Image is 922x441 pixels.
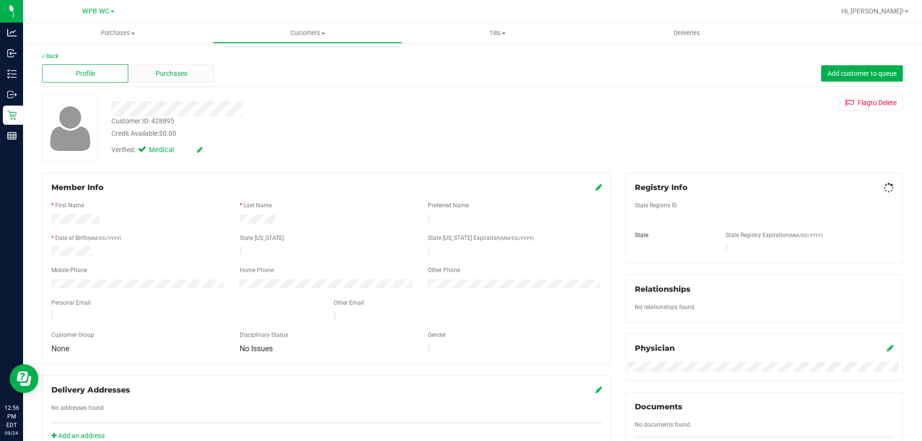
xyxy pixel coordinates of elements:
span: No documents found. [635,421,691,428]
inline-svg: Inventory [7,69,17,79]
span: Deliveries [661,29,713,37]
label: Preferred Name [428,201,469,210]
label: Other Email [334,298,364,307]
inline-svg: Analytics [7,28,17,37]
label: State [US_STATE] Expiration [428,234,534,242]
img: user-icon.png [45,104,96,153]
span: Relationships [635,285,691,294]
a: Tills [402,23,592,43]
inline-svg: Outbound [7,90,17,99]
p: 09/24 [4,429,19,437]
a: Add an address [51,432,105,440]
a: Deliveries [592,23,782,43]
span: (MM/DD/YYYY) [87,236,121,241]
label: State Registry Expiration [726,231,823,239]
label: State Registry ID [635,201,677,210]
span: Tills [403,29,592,37]
span: Add customer to queue [827,70,897,77]
label: Last Name [243,201,272,210]
span: Hi, [PERSON_NAME]! [841,7,904,15]
a: Purchases [23,23,213,43]
span: Delivery Addresses [51,385,130,394]
label: Personal Email [51,298,91,307]
label: State [US_STATE] [240,234,284,242]
span: Customers [213,29,402,37]
label: Customer Group [51,331,94,339]
label: Other Phone [428,266,460,274]
a: Back [42,53,59,60]
label: Disciplinary Status [240,331,288,339]
a: Customers [213,23,402,43]
button: Flagto Delete [839,95,903,111]
span: Purchases [23,29,213,37]
label: Home Phone [240,266,274,274]
p: 12:56 PM EDT [4,404,19,429]
inline-svg: Reports [7,131,17,141]
span: Profile [76,69,95,79]
label: No relationships found. [635,303,696,311]
span: Documents [635,402,682,411]
span: (MM/DD/YYYY) [789,233,823,238]
label: Date of Birth [55,234,121,242]
span: $0.00 [159,130,176,137]
div: Verified: [111,145,203,155]
iframe: Resource center [10,364,38,393]
span: No Issues [240,344,273,353]
span: Member Info [51,183,104,192]
span: (MM/DD/YYYY) [500,236,534,241]
div: State [628,231,719,239]
inline-svg: Retail [7,110,17,120]
label: First Name [55,201,84,210]
span: None [51,344,69,353]
span: Purchases [156,69,187,79]
button: Add customer to queue [821,65,903,82]
inline-svg: Inbound [7,48,17,58]
span: Registry Info [635,183,688,192]
span: Physician [635,344,675,353]
div: Credit Available: [111,129,534,139]
label: No addresses found [51,404,104,412]
div: Customer ID: 428895 [111,116,174,126]
span: WPB WC [82,7,109,15]
span: Medical [149,145,187,155]
label: Gender [428,331,446,339]
label: Mobile Phone [51,266,87,274]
